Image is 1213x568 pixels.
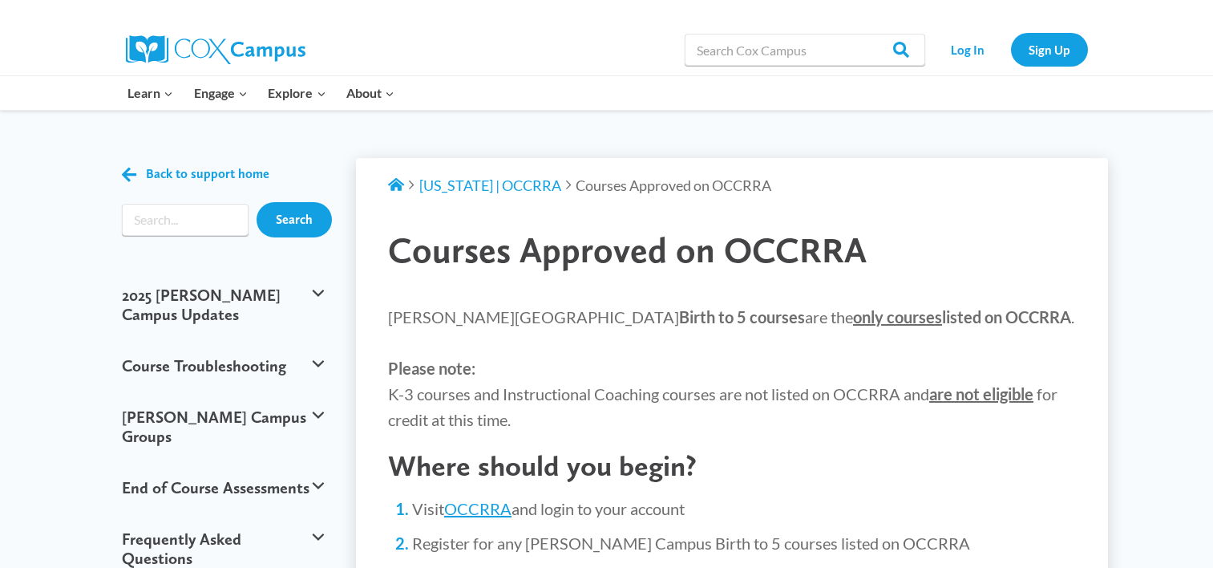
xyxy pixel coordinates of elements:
[118,76,405,110] nav: Primary Navigation
[127,83,173,103] span: Learn
[412,497,1076,520] li: Visit and login to your account
[679,307,805,327] strong: Birth to 5 courses
[194,83,248,103] span: Engage
[444,499,511,518] a: OCCRRA
[388,448,1076,483] h2: Where should you begin?
[576,176,771,194] span: Courses Approved on OCCRRA
[929,384,1033,404] strong: are not eligible
[114,462,333,513] button: End of Course Assessments
[412,532,1076,554] li: Register for any [PERSON_NAME] Campus Birth to 5 courses listed on OCCRRA
[257,202,332,237] input: Search
[1011,33,1088,66] a: Sign Up
[388,229,867,271] span: Courses Approved on OCCRRA
[388,359,475,378] strong: Please note:
[933,33,1088,66] nav: Secondary Navigation
[685,34,925,66] input: Search Cox Campus
[853,307,942,327] span: only courses
[122,204,249,236] input: Search input
[419,176,561,194] a: [US_STATE] | OCCRRA
[388,176,404,194] a: Support Home
[114,340,333,392] button: Course Troubleshooting
[114,270,333,340] button: 2025 [PERSON_NAME] Campus Updates
[122,204,249,236] form: Search form
[126,35,305,64] img: Cox Campus
[114,392,333,462] button: [PERSON_NAME] Campus Groups
[268,83,325,103] span: Explore
[346,83,394,103] span: About
[853,307,1071,327] strong: listed on OCCRRA
[388,304,1076,432] p: [PERSON_NAME][GEOGRAPHIC_DATA] are the . K-3 courses and Instructional Coaching courses are not l...
[933,33,1003,66] a: Log In
[146,166,269,181] span: Back to support home
[122,163,269,186] a: Back to support home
